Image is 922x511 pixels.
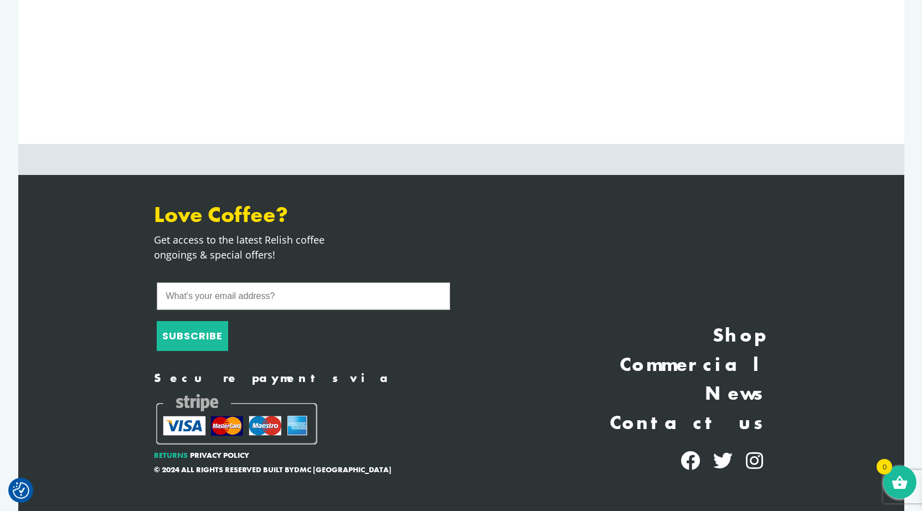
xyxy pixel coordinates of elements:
[154,371,453,385] h4: Secure payments via
[18,153,904,166] iframe: Customer reviews powered by Trustpilot
[190,450,249,461] a: Privacy Policy
[877,459,892,474] span: 0
[154,390,320,447] img: Secure payment methods with Stripe
[294,464,392,474] a: dmc [GEOGRAPHIC_DATA]
[154,233,453,262] p: Get access to the latest Relish coffee ongoings & special offers!
[154,202,453,228] h3: Love Coffee?
[470,350,769,380] a: Commercial
[154,464,453,476] p: © 2024 All rights reserved built by
[470,409,769,438] a: Contact us
[157,321,228,351] button: SUBSCRIBE
[470,379,769,409] a: News
[470,321,769,350] a: Shop
[157,282,450,310] input: What's your email address?
[13,482,29,499] button: Consent Preferences
[154,450,188,461] a: Returns
[13,482,29,499] img: Revisit consent button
